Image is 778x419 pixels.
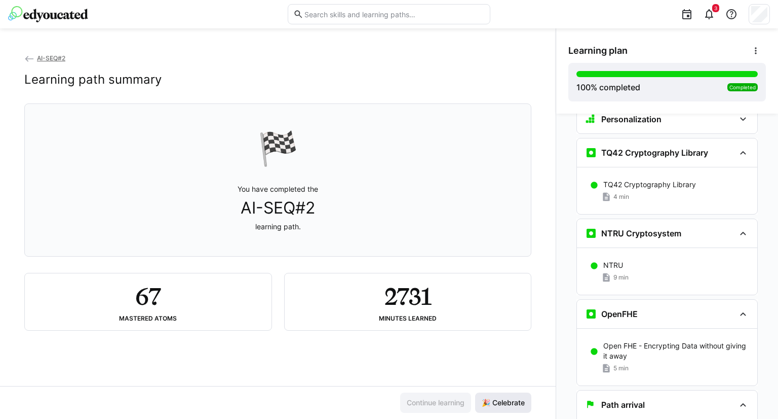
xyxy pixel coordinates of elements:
[480,398,526,408] span: 🎉 Celebrate
[613,193,629,201] span: 4 min
[379,315,437,322] div: Minutes learned
[714,5,717,11] span: 3
[238,184,318,232] p: You have completed the learning path.
[613,273,629,282] span: 9 min
[603,260,623,270] p: NTRU
[603,180,696,190] p: TQ42 Cryptography Library
[601,114,662,124] h3: Personalization
[24,54,65,62] a: AI-SEQ#2
[729,84,756,90] span: Completed
[613,364,629,372] span: 5 min
[258,128,298,168] div: 🏁
[135,282,161,311] h2: 67
[303,10,485,19] input: Search skills and learning paths…
[241,198,315,218] span: AI-SEQ#2
[576,81,640,93] div: % completed
[400,393,471,413] button: Continue learning
[384,282,431,311] h2: 2731
[601,148,708,158] h3: TQ42 Cryptography Library
[601,228,681,238] h3: NTRU Cryptosystem
[568,45,628,56] span: Learning plan
[119,315,177,322] div: Mastered atoms
[37,54,65,62] span: AI-SEQ#2
[601,400,645,410] h3: Path arrival
[24,72,162,87] h2: Learning path summary
[475,393,531,413] button: 🎉 Celebrate
[576,82,591,92] span: 100
[601,309,638,319] h3: OpenFHE
[603,341,749,361] p: Open FHE - Encrypting Data without giving it away
[405,398,466,408] span: Continue learning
